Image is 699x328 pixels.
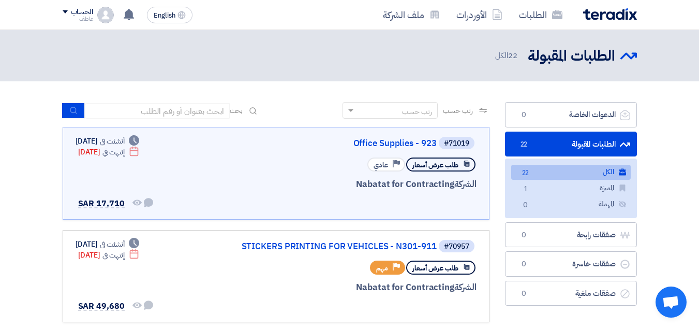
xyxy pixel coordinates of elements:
[376,263,388,273] span: مهم
[78,250,140,261] div: [DATE]
[230,242,437,251] a: STICKERS PRINTING FOR VEHICLES - N301-911
[63,16,93,22] div: عاطف
[71,8,93,17] div: الحساب
[102,147,125,158] span: إنتهت في
[518,289,530,299] span: 0
[100,239,125,250] span: أنشئت في
[505,222,637,248] a: صفقات رابحة0
[518,230,530,240] span: 0
[76,136,140,147] div: [DATE]
[230,105,243,116] span: بحث
[511,181,631,196] a: المميزة
[228,281,477,294] div: Nabatat for Contracting
[154,12,175,19] span: English
[78,147,140,158] div: [DATE]
[505,102,637,127] a: الدعوات الخاصة0
[511,197,631,212] a: المهملة
[505,251,637,277] a: صفقات خاسرة0
[76,239,140,250] div: [DATE]
[147,7,192,23] button: English
[518,139,530,150] span: 22
[583,8,637,20] img: Teradix logo
[228,178,477,191] div: Nabatat for Contracting
[519,200,532,211] span: 0
[374,160,388,170] span: عادي
[97,7,114,23] img: profile_test.png
[402,106,432,117] div: رتب حسب
[508,50,517,61] span: 22
[444,243,469,250] div: #70957
[505,281,637,306] a: صفقات ملغية0
[454,281,477,294] span: الشركة
[443,105,472,116] span: رتب حسب
[444,140,469,147] div: #71019
[85,103,230,119] input: ابحث بعنوان أو رقم الطلب
[78,197,125,210] span: SAR 17,710
[100,136,125,147] span: أنشئت في
[102,250,125,261] span: إنتهت في
[412,160,458,170] span: طلب عرض أسعار
[528,46,615,66] h2: الطلبات المقبولة
[511,3,571,27] a: الطلبات
[495,50,519,62] span: الكل
[505,132,637,157] a: الطلبات المقبولة22
[518,259,530,269] span: 0
[519,168,532,179] span: 22
[78,300,125,312] span: SAR 49,680
[518,110,530,120] span: 0
[230,139,437,148] a: Office Supplies - 923
[656,287,687,318] a: Open chat
[454,178,477,191] span: الشركة
[511,165,631,180] a: الكل
[519,184,532,195] span: 1
[375,3,448,27] a: ملف الشركة
[448,3,511,27] a: الأوردرات
[412,263,458,273] span: طلب عرض أسعار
